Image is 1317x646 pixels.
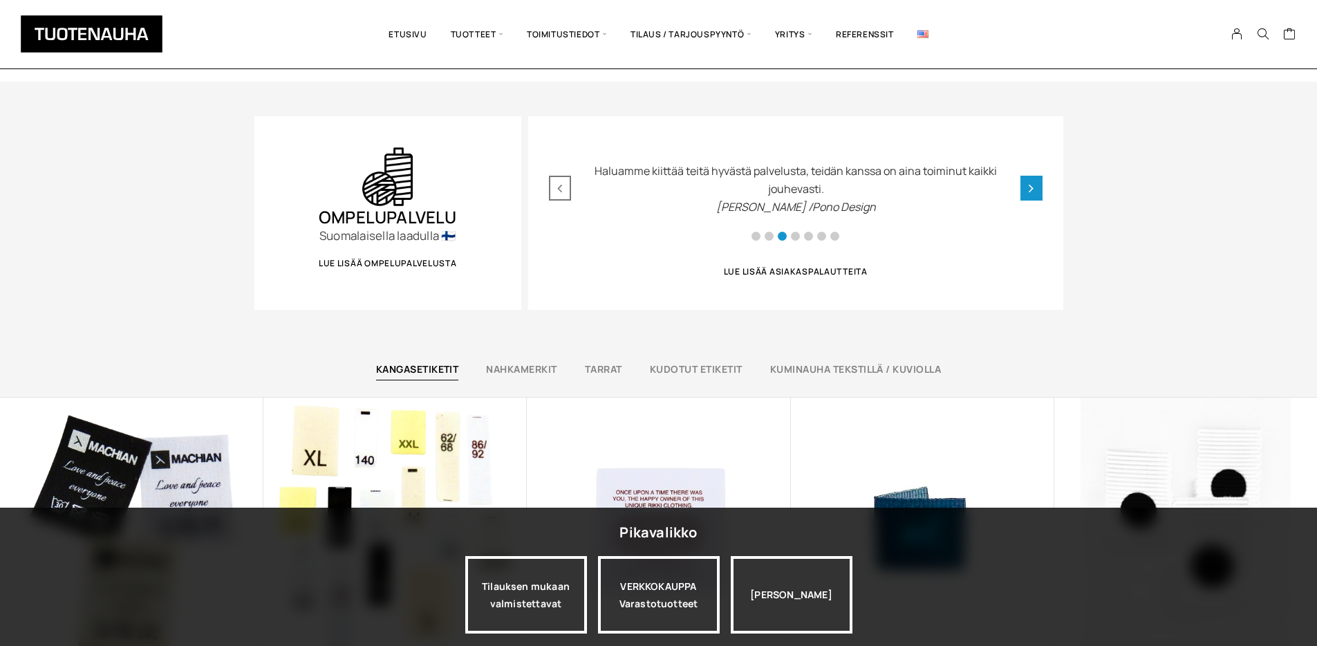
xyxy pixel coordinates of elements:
div: [PERSON_NAME] [731,556,852,634]
img: Etusivu 2 [355,145,420,209]
button: Search [1250,28,1276,40]
span: Go to slide 2 [765,232,774,241]
p: Suomalaisella laadulla 🇫🇮 [254,225,521,246]
span: Go to slide 4 [791,232,800,241]
span: Yritys [763,10,824,58]
span: Go to slide 3 [778,232,787,241]
div: VERKKOKAUPPA Varastotuotteet [598,556,720,634]
span: Go to slide 5 [804,232,813,241]
a: Kangasetiketit [376,362,459,376]
a: VERKKOKAUPPAVarastotuotteet [598,556,720,634]
a: Lue lisää asiakaspalautteita [689,255,903,289]
span: Go to slide 7 [830,232,839,241]
a: Etusivu [377,10,438,58]
span: Tilaus / Tarjouspyyntö [619,10,763,58]
span: Lue lisää ompelupalvelusta [319,259,457,268]
img: English [917,30,928,38]
a: Kuminauha tekstillä / kuviolla [770,362,942,376]
a: My Account [1224,28,1251,40]
span: Lue lisää asiakaspalautteita [724,268,868,276]
span: [PERSON_NAME] / [716,199,875,214]
span: Tuotteet [439,10,515,58]
a: Pono Design [812,199,875,214]
span: Go to slide 1 [751,232,760,241]
a: Cart [1283,27,1296,44]
span: Toimitustiedot [515,10,619,58]
h2: OMPELUPALVELU [254,209,521,225]
span: Go to slide 6 [817,232,826,241]
a: Tarrat [585,362,622,376]
a: Kudotut etiketit [650,362,742,376]
a: Tilauksen mukaan valmistettavat [465,556,587,634]
div: Pikavalikko [619,520,697,545]
div: 3 / 7 [583,162,1008,230]
a: Lue lisää ompelupalvelusta [283,246,492,281]
span: Haluamme kiittää teitä hyvästä palvelusta, teidän kanssa on aina toiminut kaikki jouhevasti. [595,163,997,196]
img: Tuotenauha Oy [21,15,162,53]
a: Referenssit [824,10,906,58]
a: Nahkamerkit [486,362,557,376]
